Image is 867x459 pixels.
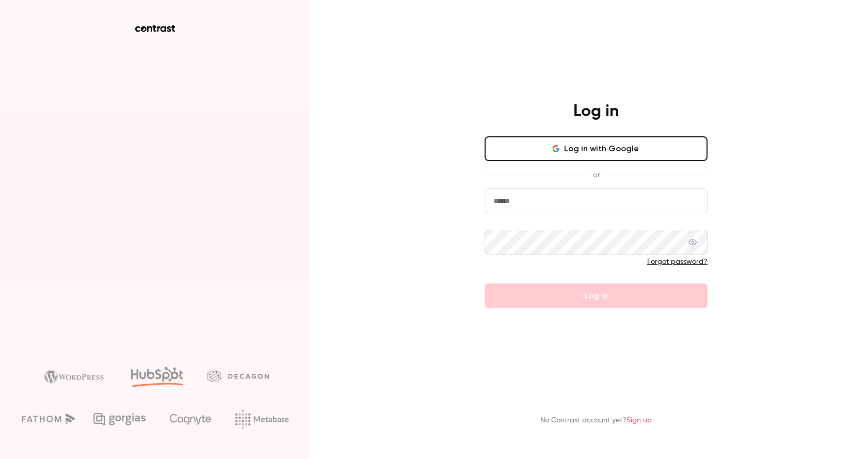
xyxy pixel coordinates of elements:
[485,136,708,161] button: Log in with Google
[573,101,619,122] h4: Log in
[540,415,652,426] p: No Contrast account yet?
[207,370,269,382] img: decagon
[647,258,708,265] a: Forgot password?
[627,417,652,424] a: Sign up
[588,169,605,180] span: or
